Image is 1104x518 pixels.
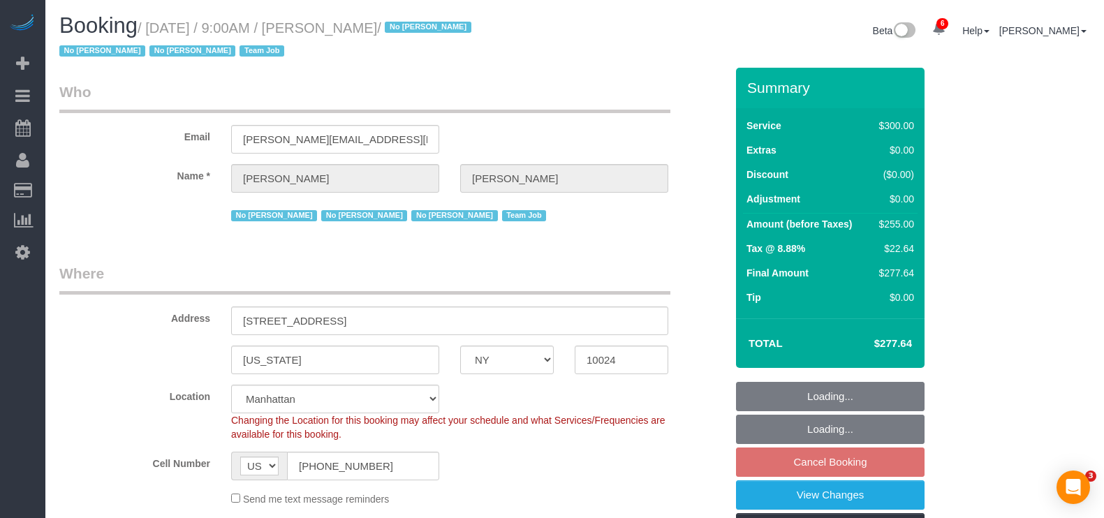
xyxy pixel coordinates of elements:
span: No [PERSON_NAME] [385,22,471,33]
small: / [DATE] / 9:00AM / [PERSON_NAME] [59,20,476,59]
a: View Changes [736,480,925,510]
h3: Summary [747,80,918,96]
input: First Name [231,164,439,193]
span: No [PERSON_NAME] [411,210,497,221]
label: Tax @ 8.88% [746,242,805,256]
span: No [PERSON_NAME] [149,45,235,57]
a: 6 [925,14,952,45]
div: ($0.00) [874,168,914,182]
input: Zip Code [575,346,668,374]
img: Automaid Logo [8,14,36,34]
a: Beta [873,25,916,36]
span: 6 [936,18,948,29]
span: No [PERSON_NAME] [231,210,317,221]
label: Email [49,125,221,144]
label: Amount (before Taxes) [746,217,852,231]
div: Open Intercom Messenger [1057,471,1090,504]
img: New interface [892,22,915,40]
span: Team Job [240,45,284,57]
label: Discount [746,168,788,182]
span: Send me text message reminders [243,494,389,505]
label: Service [746,119,781,133]
span: 3 [1085,471,1096,482]
div: $255.00 [874,217,914,231]
label: Adjustment [746,192,800,206]
h4: $277.64 [832,338,912,350]
span: No [PERSON_NAME] [59,45,145,57]
label: Final Amount [746,266,809,280]
input: Last Name [460,164,668,193]
span: No [PERSON_NAME] [321,210,407,221]
div: $0.00 [874,192,914,206]
input: Email [231,125,439,154]
strong: Total [749,337,783,349]
div: $300.00 [874,119,914,133]
a: [PERSON_NAME] [999,25,1087,36]
label: Address [49,306,221,325]
legend: Who [59,82,670,113]
input: City [231,346,439,374]
div: $0.00 [874,143,914,157]
legend: Where [59,263,670,295]
span: Booking [59,13,138,38]
a: Help [962,25,989,36]
label: Name * [49,164,221,183]
span: Changing the Location for this booking may affect your schedule and what Services/Frequencies are... [231,415,665,440]
label: Cell Number [49,452,221,471]
input: Cell Number [287,452,439,480]
span: Team Job [502,210,547,221]
div: $277.64 [874,266,914,280]
label: Tip [746,290,761,304]
div: $0.00 [874,290,914,304]
div: $22.64 [874,242,914,256]
label: Location [49,385,221,404]
label: Extras [746,143,777,157]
